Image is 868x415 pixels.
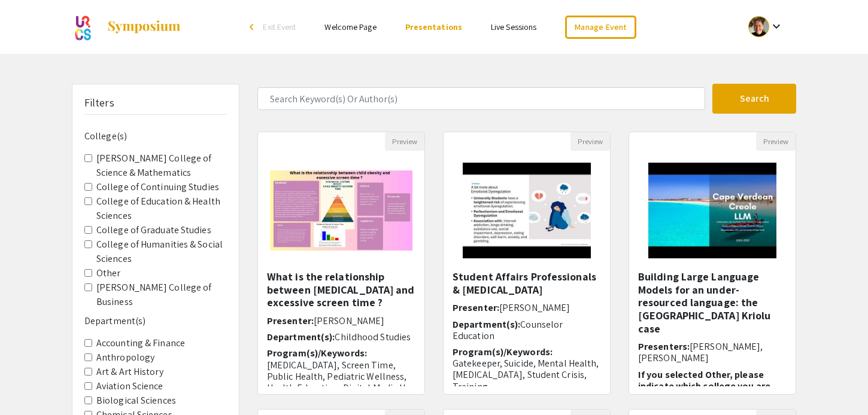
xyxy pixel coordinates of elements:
[324,22,376,32] a: Welcome Page
[453,318,520,331] span: Department(s):
[638,368,770,404] span: If you selected Other, please indicate which college you are presenting from::
[736,13,796,40] button: Expand account dropdown
[453,270,601,296] h5: Student Affairs Professionals & [MEDICAL_DATA]
[263,22,296,32] span: Exit Event
[453,358,601,392] p: Gatekeeper, Suicide, Mental Health, [MEDICAL_DATA], Student Crisis, Training
[84,130,227,142] h6: College(s)
[96,350,154,365] label: Anthropology
[96,237,227,266] label: College of Humanities & Social Sciences
[96,393,176,408] label: Biological Sciences
[84,315,227,326] h6: Department(s)
[499,301,570,314] span: [PERSON_NAME]
[84,96,114,109] h5: Filters
[257,87,705,110] input: Search Keyword(s) Or Author(s)
[565,16,636,39] a: Manage Event
[250,23,257,30] div: arrow_back_ios
[453,302,601,313] h6: Presenter:
[258,158,424,263] img: <p><strong style="color: rgb(0, 0, 0);"> What is the relationship between child obesity and exces...
[96,266,121,280] label: Other
[107,20,181,34] img: Symposium by ForagerOne
[769,19,784,33] mat-icon: Expand account dropdown
[636,151,788,270] img: <p>Building Large Language Models for an under-resourced language: the Cape Verdean Kriolu case</p>
[267,270,415,309] h5: What is the relationship between [MEDICAL_DATA] and excessive screen time ?
[257,132,425,395] div: Open Presentation <p><strong style="color: rgb(0, 0, 0);"> What is the relationship between child...
[96,223,211,237] label: College of Graduate Studies
[491,22,536,32] a: Live Sessions
[267,331,335,343] span: Department(s):
[267,315,415,326] h6: Presenter:
[96,280,227,309] label: [PERSON_NAME] College of Business
[72,12,95,42] img: 2025 Student Arts & Research Symposium (StARS)
[451,151,602,270] img: <p><span style="color: black;">Student Affairs Professionals &amp; Crisis Intervention</span></p>
[72,12,181,42] a: 2025 Student Arts & Research Symposium (StARS)
[453,346,553,358] span: Program(s)/Keywords:
[96,365,163,379] label: Art & Art History
[629,132,796,395] div: Open Presentation <p>Building Large Language Models for an under-resourced language: the Cape Ver...
[96,379,163,393] label: Aviation Science
[96,180,219,194] label: College of Continuing Studies
[335,331,411,343] span: Childhood Studies
[267,347,367,359] span: Program(s)/Keywords:
[385,132,424,151] button: Preview
[570,132,610,151] button: Preview
[756,132,796,151] button: Preview
[638,340,763,364] span: [PERSON_NAME], [PERSON_NAME]
[314,315,384,327] span: [PERSON_NAME]
[405,22,462,32] a: Presentations
[267,359,415,394] p: [MEDICAL_DATA], Screen Time, Public Health, Pediatric Wellness, Health Education, Digital Media Use
[9,361,51,406] iframe: Chat
[96,336,185,350] label: Accounting & Finance
[638,270,787,335] h5: Building Large Language Models for an under-resourced language: the [GEOGRAPHIC_DATA] Kriolu case
[712,84,796,114] button: Search
[443,132,611,395] div: Open Presentation <p><span style="color: black;">Student Affairs Professionals &amp; Crisis Inter...
[96,194,227,223] label: College of Education & Health Sciences
[96,151,227,180] label: [PERSON_NAME] College of Science & Mathematics
[453,318,563,342] span: Counselor Education
[638,341,787,364] h6: Presenters:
